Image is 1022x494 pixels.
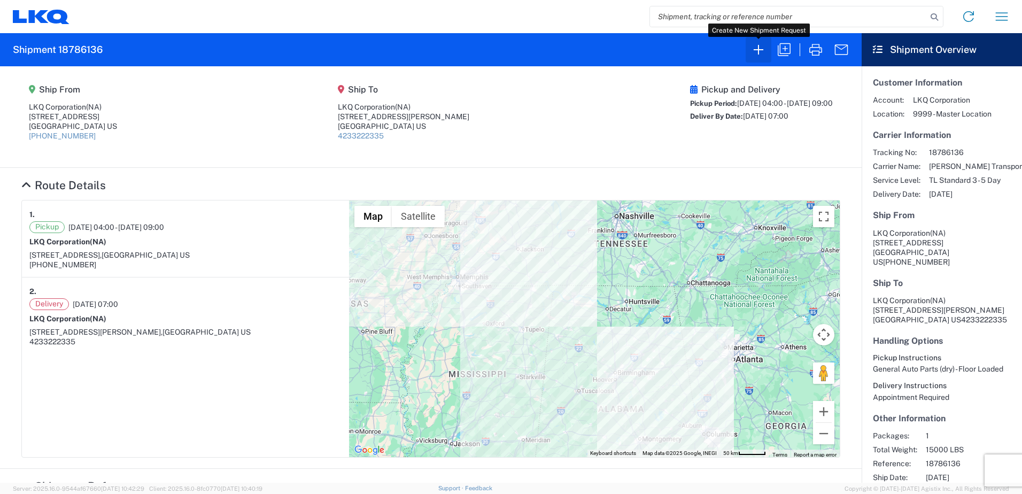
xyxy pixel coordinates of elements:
[102,251,190,259] span: [GEOGRAPHIC_DATA] US
[873,78,1011,88] h5: Customer Information
[873,381,1011,390] h6: Delivery Instructions
[29,84,117,95] h5: Ship From
[101,485,144,492] span: [DATE] 10:42:29
[162,328,251,336] span: [GEOGRAPHIC_DATA] US
[926,431,1017,441] span: 1
[338,102,469,112] div: LKQ Corporation
[873,473,917,482] span: Ship Date:
[352,443,387,457] a: Open this area in Google Maps (opens a new window)
[690,99,737,107] span: Pickup Period:
[961,315,1007,324] span: 4233222335
[813,401,834,422] button: Zoom in
[873,148,920,157] span: Tracking No:
[690,84,833,95] h5: Pickup and Delivery
[873,431,917,441] span: Packages:
[883,258,950,266] span: [PHONE_NUMBER]
[873,175,920,185] span: Service Level:
[338,121,469,131] div: [GEOGRAPHIC_DATA] US
[29,314,106,323] strong: LKQ Corporation
[29,132,96,140] a: [PHONE_NUMBER]
[650,6,927,27] input: Shipment, tracking or reference number
[930,296,946,305] span: (NA)
[926,473,1017,482] span: [DATE]
[873,413,1011,423] h5: Other Information
[813,423,834,444] button: Zoom out
[642,450,717,456] span: Map data ©2025 Google, INEGI
[873,95,904,105] span: Account:
[352,443,387,457] img: Google
[29,328,162,336] span: [STREET_ADDRESS][PERSON_NAME],
[813,324,834,345] button: Map camera controls
[29,285,36,298] strong: 2.
[873,364,1011,374] div: General Auto Parts (dry) - Floor Loaded
[73,299,118,309] span: [DATE] 07:00
[873,161,920,171] span: Carrier Name:
[392,206,445,227] button: Show satellite imagery
[873,238,943,247] span: [STREET_ADDRESS]
[873,296,1011,325] address: [GEOGRAPHIC_DATA] US
[13,485,144,492] span: Server: 2025.16.0-9544af67660
[149,485,262,492] span: Client: 2025.16.0-8fc0770
[13,43,103,56] h2: Shipment 18786136
[873,278,1011,288] h5: Ship To
[29,260,342,269] div: [PHONE_NUMBER]
[926,459,1017,468] span: 18786136
[772,452,787,458] a: Terms
[720,450,769,457] button: Map Scale: 50 km per 48 pixels
[354,206,392,227] button: Show street map
[338,112,469,121] div: [STREET_ADDRESS][PERSON_NAME]
[743,112,788,120] span: [DATE] 07:00
[465,485,492,491] a: Feedback
[813,206,834,227] button: Toggle fullscreen view
[690,112,743,120] span: Deliver By Date:
[395,103,411,111] span: (NA)
[29,208,35,221] strong: 1.
[873,229,930,237] span: LKQ Corporation
[873,109,904,119] span: Location:
[873,353,1011,362] h6: Pickup Instructions
[29,337,342,346] div: 4233222335
[926,445,1017,454] span: 15000 LBS
[29,121,117,131] div: [GEOGRAPHIC_DATA] US
[29,221,65,233] span: Pickup
[794,452,837,458] a: Report a map error
[862,33,1022,66] header: Shipment Overview
[338,132,384,140] a: 4233222335
[29,251,102,259] span: [STREET_ADDRESS],
[873,210,1011,220] h5: Ship From
[873,228,1011,267] address: [GEOGRAPHIC_DATA] US
[86,103,102,111] span: (NA)
[913,95,992,105] span: LKQ Corporation
[21,480,148,493] a: Hide Details
[737,99,833,107] span: [DATE] 04:00 - [DATE] 09:00
[29,112,117,121] div: [STREET_ADDRESS]
[21,179,106,192] a: Hide Details
[873,459,917,468] span: Reference:
[930,229,946,237] span: (NA)
[873,445,917,454] span: Total Weight:
[221,485,262,492] span: [DATE] 10:40:19
[873,392,1011,402] div: Appointment Required
[338,84,469,95] h5: Ship To
[723,450,738,456] span: 50 km
[90,314,106,323] span: (NA)
[590,450,636,457] button: Keyboard shortcuts
[913,109,992,119] span: 9999 - Master Location
[845,484,1009,493] span: Copyright © [DATE]-[DATE] Agistix Inc., All Rights Reserved
[68,222,164,232] span: [DATE] 04:00 - [DATE] 09:00
[90,237,106,246] span: (NA)
[29,237,106,246] strong: LKQ Corporation
[873,296,1004,314] span: LKQ Corporation [STREET_ADDRESS][PERSON_NAME]
[813,362,834,384] button: Drag Pegman onto the map to open Street View
[438,485,465,491] a: Support
[873,130,1011,140] h5: Carrier Information
[873,189,920,199] span: Delivery Date:
[29,298,69,310] span: Delivery
[873,336,1011,346] h5: Handling Options
[29,102,117,112] div: LKQ Corporation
